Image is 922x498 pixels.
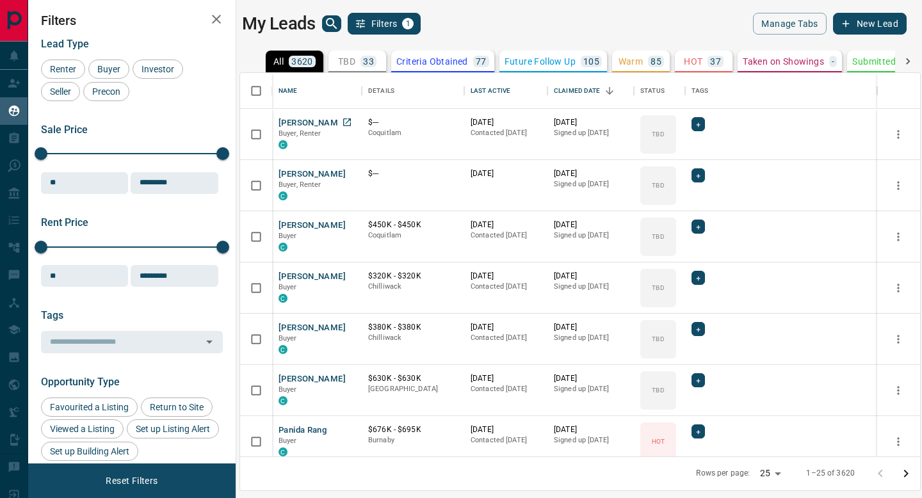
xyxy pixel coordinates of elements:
span: Tags [41,309,63,321]
p: [DATE] [471,220,541,230]
p: Criteria Obtained [396,57,468,66]
a: Open in New Tab [339,114,355,131]
button: Filters1 [348,13,421,35]
span: Sale Price [41,124,88,136]
p: $676K - $695K [368,424,458,435]
span: Buyer [279,232,297,240]
button: [PERSON_NAME] [279,322,346,334]
div: Set up Listing Alert [127,419,219,438]
div: condos.ca [279,447,287,456]
div: Details [368,73,394,109]
p: 3620 [291,57,313,66]
div: Details [362,73,464,109]
div: Claimed Date [554,73,601,109]
span: Set up Listing Alert [131,424,214,434]
span: Precon [88,86,125,97]
p: [DATE] [471,271,541,282]
button: Sort [601,82,619,100]
div: + [691,322,705,336]
p: Contacted [DATE] [471,384,541,394]
div: + [691,271,705,285]
p: Taken on Showings [743,57,824,66]
button: [PERSON_NAME] [279,373,346,385]
p: [DATE] [554,117,627,128]
button: [PERSON_NAME] [279,271,346,283]
p: Contacted [DATE] [471,128,541,138]
p: TBD [338,57,355,66]
p: $--- [368,117,458,128]
div: condos.ca [279,396,287,405]
p: $380K - $380K [368,322,458,333]
button: New Lead [833,13,907,35]
button: more [889,278,908,298]
p: Signed up [DATE] [554,179,627,189]
div: Renter [41,60,85,79]
p: - [832,57,834,66]
span: + [696,220,700,233]
div: Buyer [88,60,129,79]
div: 25 [755,464,786,483]
button: Reset Filters [97,470,166,492]
span: Rent Price [41,216,88,229]
div: Last Active [464,73,547,109]
p: $630K - $630K [368,373,458,384]
p: TBD [652,334,664,344]
button: [PERSON_NAME] [279,117,346,129]
button: Panida Rang [279,424,327,437]
p: [DATE] [554,220,627,230]
button: search button [322,15,341,32]
p: [DATE] [554,424,627,435]
p: [DATE] [554,373,627,384]
p: Signed up [DATE] [554,230,627,241]
p: TBD [652,129,664,139]
p: Signed up [DATE] [554,128,627,138]
span: Favourited a Listing [45,402,133,412]
p: [DATE] [554,271,627,282]
h2: Filters [41,13,223,28]
div: Status [634,73,685,109]
button: more [889,381,908,400]
div: + [691,220,705,234]
span: Buyer [93,64,125,74]
div: Name [272,73,362,109]
div: + [691,424,705,438]
p: Rows per page: [696,468,750,479]
p: Warm [619,57,643,66]
div: Precon [83,82,129,101]
div: Last Active [471,73,510,109]
span: Buyer [279,385,297,394]
p: 1–25 of 3620 [806,468,855,479]
button: more [889,227,908,246]
p: TBD [652,385,664,395]
p: 85 [651,57,661,66]
span: Renter [45,64,81,74]
p: [DATE] [471,373,541,384]
div: Viewed a Listing [41,419,124,438]
span: Lead Type [41,38,89,50]
div: Favourited a Listing [41,398,138,417]
button: more [889,176,908,195]
button: more [889,330,908,349]
p: $450K - $450K [368,220,458,230]
p: [DATE] [554,322,627,333]
span: Investor [137,64,179,74]
div: + [691,168,705,182]
div: Name [279,73,298,109]
div: Status [640,73,665,109]
span: + [696,169,700,182]
p: 33 [363,57,374,66]
span: Buyer, Renter [279,181,321,189]
p: Submitted Offer [852,57,919,66]
p: Signed up [DATE] [554,282,627,292]
p: [DATE] [554,168,627,179]
p: Signed up [DATE] [554,333,627,343]
button: [PERSON_NAME] [279,220,346,232]
span: Opportunity Type [41,376,120,388]
p: Chilliwack [368,282,458,292]
span: + [696,425,700,438]
p: Burnaby [368,435,458,446]
p: $--- [368,168,458,179]
div: Claimed Date [547,73,634,109]
p: Future Follow Up [505,57,576,66]
button: more [889,125,908,144]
